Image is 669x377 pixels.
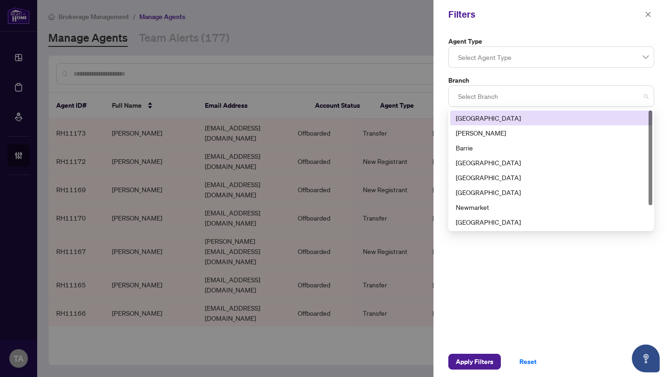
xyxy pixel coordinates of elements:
[456,354,493,369] span: Apply Filters
[448,36,654,46] label: Agent Type
[448,354,501,370] button: Apply Filters
[645,11,651,18] span: close
[456,113,647,123] div: [GEOGRAPHIC_DATA]
[450,170,652,185] div: Durham
[519,354,537,369] span: Reset
[512,354,544,370] button: Reset
[450,125,652,140] div: Vaughan
[450,185,652,200] div: Mississauga
[456,217,647,227] div: [GEOGRAPHIC_DATA]
[450,200,652,214] div: Newmarket
[456,202,647,212] div: Newmarket
[456,128,647,138] div: [PERSON_NAME]
[456,172,647,182] div: [GEOGRAPHIC_DATA]
[448,75,654,85] label: Branch
[450,110,652,125] div: Richmond Hill
[456,187,647,197] div: [GEOGRAPHIC_DATA]
[450,155,652,170] div: Burlington
[448,7,642,21] div: Filters
[456,143,647,153] div: Barrie
[456,157,647,168] div: [GEOGRAPHIC_DATA]
[450,140,652,155] div: Barrie
[632,344,660,372] button: Open asap
[450,214,652,229] div: Ottawa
